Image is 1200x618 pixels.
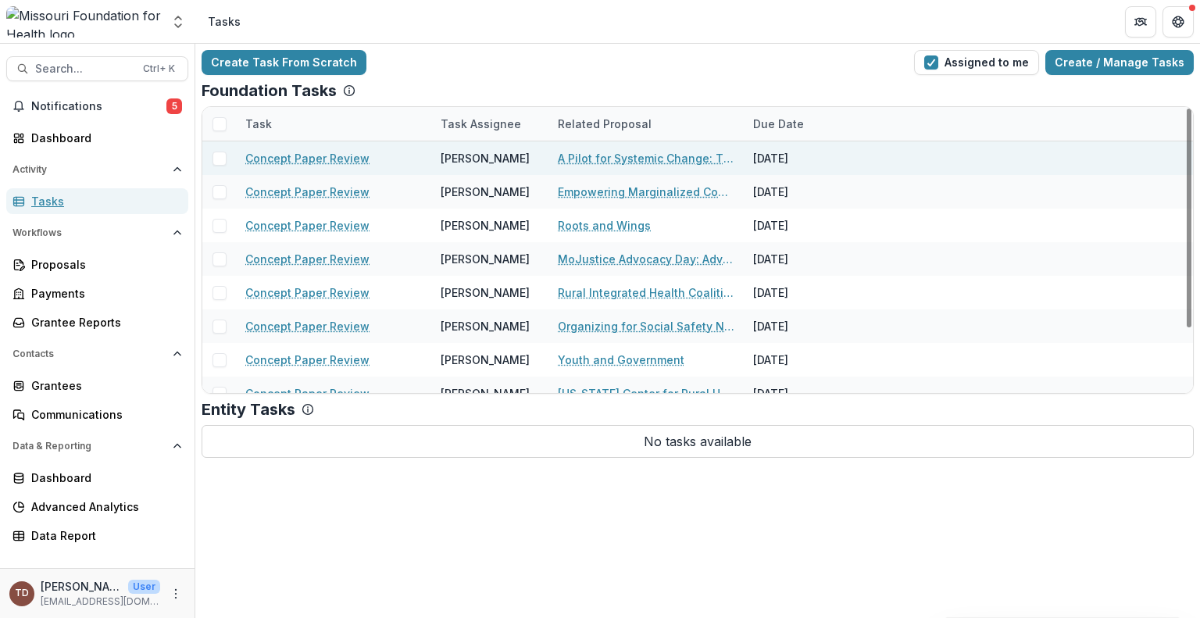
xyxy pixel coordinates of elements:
div: Tasks [31,193,176,209]
a: Create / Manage Tasks [1045,50,1194,75]
span: 5 [166,98,182,114]
span: Data & Reporting [12,441,166,452]
button: Get Help [1162,6,1194,38]
p: [EMAIL_ADDRESS][DOMAIN_NAME] [41,595,160,609]
div: [DATE] [744,377,861,410]
a: MoJustice Advocacy Day: Advancing Health and Justice Equity in [US_STATE] for Formerly and Curren... [558,251,734,267]
a: Create Task From Scratch [202,50,366,75]
div: [PERSON_NAME] [441,184,530,200]
div: [DATE] [744,141,861,175]
a: Grantee Reports [6,309,188,335]
span: Notifications [31,100,166,113]
button: Open Contacts [6,341,188,366]
a: Concept Paper Review [245,184,370,200]
div: [PERSON_NAME] [441,217,530,234]
a: Concept Paper Review [245,284,370,301]
div: Task Assignee [431,116,530,132]
p: [PERSON_NAME] [41,578,122,595]
div: Grantee Reports [31,314,176,330]
div: Ty Dowdy [15,588,29,598]
a: Concept Paper Review [245,385,370,402]
span: Contacts [12,348,166,359]
div: Task [236,107,431,141]
div: Dashboard [31,130,176,146]
a: Dashboard [6,125,188,151]
div: Communications [31,406,176,423]
p: User [128,580,160,594]
button: More [166,584,185,603]
div: [PERSON_NAME] [441,318,530,334]
div: Advanced Analytics [31,498,176,515]
p: Foundation Tasks [202,81,337,100]
div: Dashboard [31,470,176,486]
div: Payments [31,285,176,302]
div: Related Proposal [548,107,744,141]
div: Tasks [208,13,241,30]
button: Open entity switcher [167,6,189,38]
a: Dashboard [6,465,188,491]
span: Activity [12,164,166,175]
div: [DATE] [744,209,861,242]
a: Empowering Marginalized Community Members & Creating Community Solutions [558,184,734,200]
div: Ctrl + K [140,60,178,77]
div: [DATE] [744,276,861,309]
a: Youth and Government [558,352,684,368]
div: [PERSON_NAME] [441,150,530,166]
a: Concept Paper Review [245,150,370,166]
div: Due Date [744,116,813,132]
a: Concept Paper Review [245,352,370,368]
a: Concept Paper Review [245,318,370,334]
p: Entity Tasks [202,400,295,419]
p: No tasks available [202,425,1194,458]
div: [PERSON_NAME] [441,352,530,368]
div: Grantees [31,377,176,394]
div: [PERSON_NAME] [441,284,530,301]
a: Advanced Analytics [6,494,188,520]
a: Payments [6,280,188,306]
nav: breadcrumb [202,10,247,33]
img: Missouri Foundation for Health logo [6,6,161,38]
div: Task [236,116,281,132]
a: Communications [6,402,188,427]
button: Search... [6,56,188,81]
a: Organizing for Social Safety Nets in Rural [US_STATE] [558,318,734,334]
button: Open Activity [6,157,188,182]
div: Task Assignee [431,107,548,141]
div: [DATE] [744,343,861,377]
div: [DATE] [744,309,861,343]
span: Search... [35,63,134,76]
a: Proposals [6,252,188,277]
button: Open Data & Reporting [6,434,188,459]
button: Assigned to me [914,50,1039,75]
div: [PERSON_NAME] [441,385,530,402]
div: Due Date [744,107,861,141]
a: Grantees [6,373,188,398]
span: Workflows [12,227,166,238]
button: Open Workflows [6,220,188,245]
a: Tasks [6,188,188,214]
div: Data Report [31,527,176,544]
a: Concept Paper Review [245,251,370,267]
button: Notifications5 [6,94,188,119]
div: Proposals [31,256,176,273]
div: [DATE] [744,175,861,209]
a: Rural Integrated Health Coalition: Advancing Health Equity in [GEOGRAPHIC_DATA][US_STATE] [558,284,734,301]
button: Partners [1125,6,1156,38]
a: Roots and Wings [558,217,651,234]
div: [DATE] [744,242,861,276]
a: [US_STATE] Center for Rural Health [558,385,734,402]
a: Data Report [6,523,188,548]
div: Related Proposal [548,116,661,132]
div: [PERSON_NAME] [441,251,530,267]
a: Concept Paper Review [245,217,370,234]
a: A Pilot for Systemic Change: The Southeast [US_STATE] Poverty Task Force [558,150,734,166]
